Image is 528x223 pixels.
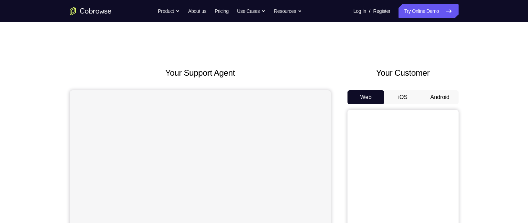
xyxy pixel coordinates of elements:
a: Go to the home page [70,7,111,15]
a: Try Online Demo [399,4,458,18]
a: Pricing [215,4,228,18]
button: iOS [384,90,421,104]
button: Product [158,4,180,18]
h2: Your Customer [347,67,459,79]
h2: Your Support Agent [70,67,331,79]
button: Use Cases [237,4,266,18]
button: Android [421,90,459,104]
button: Resources [274,4,302,18]
button: Web [347,90,385,104]
a: Log In [353,4,366,18]
a: About us [188,4,206,18]
a: Register [373,4,390,18]
span: / [369,7,370,15]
